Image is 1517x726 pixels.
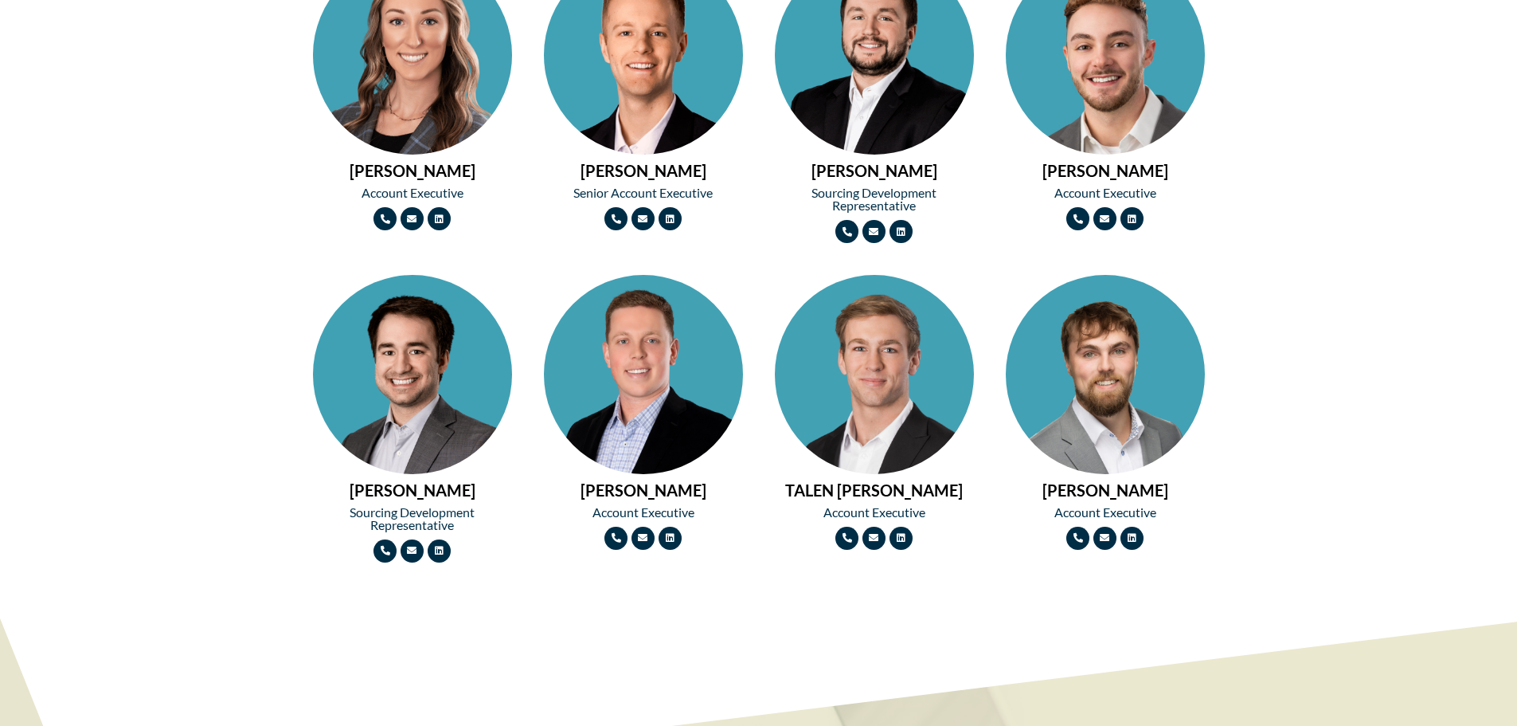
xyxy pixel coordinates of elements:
[775,163,974,179] h2: [PERSON_NAME]
[313,482,512,498] h2: [PERSON_NAME]
[1006,163,1205,179] h2: [PERSON_NAME]
[544,506,743,519] h2: Account Executive
[775,482,974,498] h2: TALEN [PERSON_NAME]
[544,186,743,199] h2: Senior Account Executive
[313,163,512,179] h2: [PERSON_NAME]
[313,506,512,532] h2: Sourcing Development Representative
[1006,506,1205,519] h2: Account Executive
[544,482,743,498] h2: [PERSON_NAME]
[313,186,512,199] h2: Account Executive
[775,186,974,212] h2: Sourcing Development Representative
[775,506,974,519] h2: Account Executive
[1006,186,1205,199] h2: Account Executive
[1006,482,1205,498] h2: [PERSON_NAME]
[544,163,743,179] h2: [PERSON_NAME]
